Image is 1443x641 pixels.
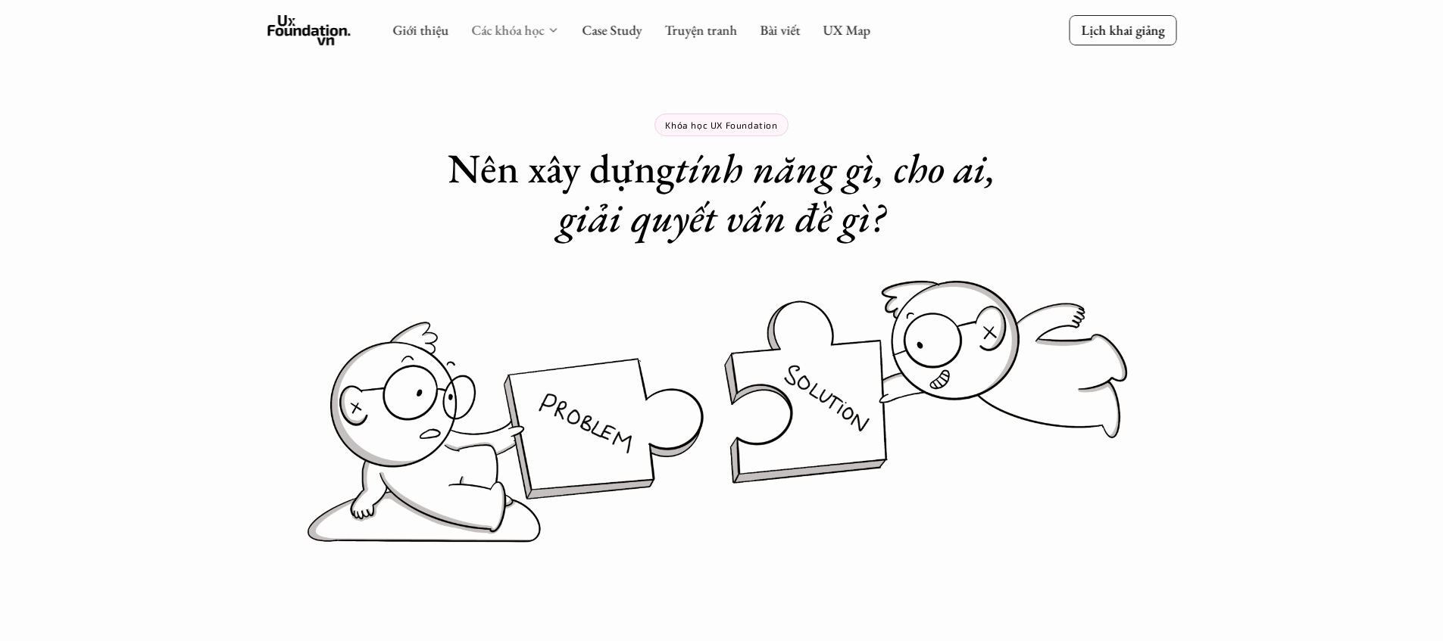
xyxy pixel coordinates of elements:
p: Khóa học UX Foundation [665,120,777,130]
a: Giới thiệu [392,21,448,39]
a: Case Study [582,21,642,39]
h1: Nên xây dựng [419,144,1025,242]
a: UX Map [823,21,870,39]
p: Lịch khai giảng [1081,21,1164,39]
a: Lịch khai giảng [1069,15,1176,45]
a: Truyện tranh [664,21,737,39]
a: Bài viết [760,21,800,39]
em: tính năng gì, cho ai, giải quyết vấn đề gì? [558,142,1005,244]
a: Các khóa học [471,21,544,39]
